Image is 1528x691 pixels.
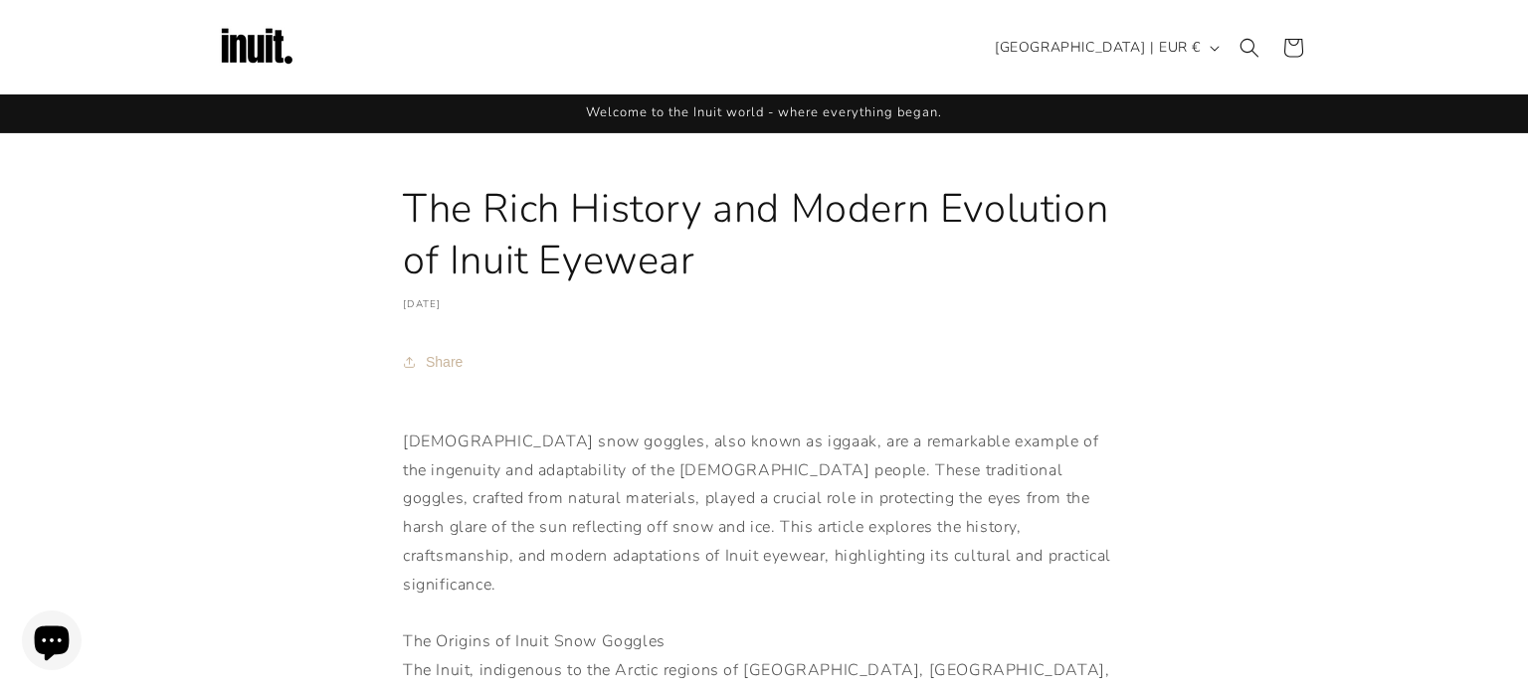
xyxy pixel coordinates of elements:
[983,29,1228,67] button: [GEOGRAPHIC_DATA] | EUR €
[403,297,442,311] time: [DATE]
[1228,26,1271,70] summary: Search
[995,37,1201,58] span: [GEOGRAPHIC_DATA] | EUR €
[586,103,942,121] span: Welcome to the Inuit world - where everything began.
[217,8,296,87] img: Inuit Logo
[217,94,1311,132] div: Announcement
[16,610,88,675] inbox-online-store-chat: Shopify online store chat
[403,183,1125,286] h1: The Rich History and Modern Evolution of Inuit Eyewear
[403,340,469,384] button: Share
